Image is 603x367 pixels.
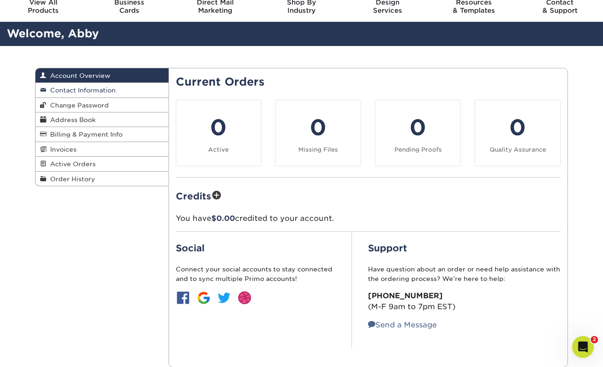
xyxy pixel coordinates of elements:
[176,76,561,89] h2: Current Orders
[176,243,335,254] h2: Social
[217,291,231,305] img: btn-twitter.jpg
[375,100,461,166] a: 0 Pending Proofs
[211,214,235,223] span: $0.00
[275,100,361,166] a: 0 Missing Files
[46,175,95,183] span: Order History
[368,291,443,300] strong: [PHONE_NUMBER]
[36,98,169,112] a: Change Password
[281,111,355,144] div: 0
[368,321,437,329] a: Send a Message
[480,111,555,144] div: 0
[36,142,169,157] a: Invoices
[46,87,116,94] span: Contact Information
[176,213,561,224] p: You have credited to your account.
[381,111,455,144] div: 0
[368,265,561,283] p: Have question about an order or need help assistance with the ordering process? We’re here to help:
[176,291,190,305] img: btn-facebook.jpg
[394,146,442,153] small: Pending Proofs
[46,116,96,123] span: Address Book
[36,157,169,171] a: Active Orders
[298,146,338,153] small: Missing Files
[182,111,256,144] div: 0
[36,172,169,186] a: Order History
[36,112,169,127] a: Address Book
[36,127,169,142] a: Billing & Payment Info
[46,102,109,109] span: Change Password
[208,146,229,153] small: Active
[368,291,561,312] p: (M-F 9am to 7pm EST)
[46,72,110,79] span: Account Overview
[176,189,561,203] h2: Credits
[591,336,598,343] span: 2
[475,100,561,166] a: 0 Quality Assurance
[46,160,96,168] span: Active Orders
[196,291,211,305] img: btn-google.jpg
[36,83,169,97] a: Contact Information
[368,243,561,254] h2: Support
[572,336,594,358] iframe: Intercom live chat
[46,131,123,138] span: Billing & Payment Info
[490,146,546,153] small: Quality Assurance
[176,265,335,283] p: Connect your social accounts to stay connected and to sync multiple Primo accounts!
[46,146,77,153] span: Invoices
[176,100,262,166] a: 0 Active
[237,291,252,305] img: btn-dribbble.jpg
[36,68,169,83] a: Account Overview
